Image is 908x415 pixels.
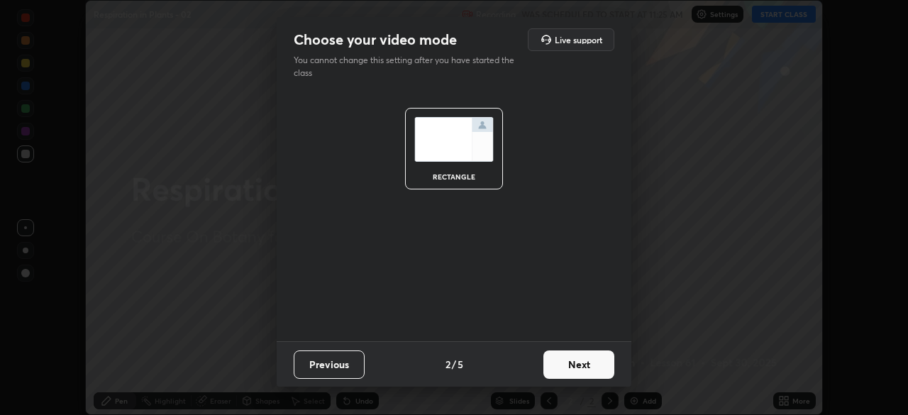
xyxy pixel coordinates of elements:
[458,357,463,372] h4: 5
[294,54,524,79] p: You cannot change this setting after you have started the class
[426,173,482,180] div: rectangle
[452,357,456,372] h4: /
[555,35,602,44] h5: Live support
[414,117,494,162] img: normalScreenIcon.ae25ed63.svg
[294,31,457,49] h2: Choose your video mode
[445,357,450,372] h4: 2
[294,350,365,379] button: Previous
[543,350,614,379] button: Next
